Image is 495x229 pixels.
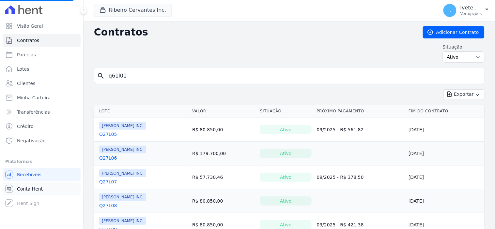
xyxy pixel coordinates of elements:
[5,158,78,165] div: Plataformas
[17,51,36,58] span: Parcelas
[443,44,485,50] label: Situação:
[460,5,482,11] p: Ivete .
[260,125,312,134] div: Ativo
[17,109,50,115] span: Transferências
[406,142,485,165] td: [DATE]
[17,171,41,178] span: Recebíveis
[3,77,81,90] a: Clientes
[17,123,34,130] span: Crédito
[438,1,495,20] button: I. Ivete . Ver opções
[443,89,485,99] button: Exportar
[317,175,364,180] a: 09/2025 - R$ 378,50
[99,155,117,161] a: Q27L06
[3,168,81,181] a: Recebíveis
[260,196,312,206] div: Ativo
[3,48,81,61] a: Parcelas
[190,118,257,142] td: R$ 80.850,00
[190,142,257,165] td: R$ 179.700,00
[460,11,482,16] p: Ver opções
[406,105,485,118] th: Fim do Contrato
[99,179,117,185] a: Q27L07
[3,134,81,147] a: Negativação
[99,193,146,201] span: [PERSON_NAME] INC.
[317,127,364,132] a: 09/2025 - R$ 561,82
[3,182,81,195] a: Conta Hent
[99,202,117,209] a: Q27L08
[3,91,81,104] a: Minha Carteira
[3,120,81,133] a: Crédito
[3,34,81,47] a: Contratos
[105,69,482,82] input: Buscar por nome do lote
[17,137,46,144] span: Negativação
[260,149,312,158] div: Ativo
[406,165,485,189] td: [DATE]
[17,66,29,72] span: Lotes
[257,105,314,118] th: Situação
[99,122,146,130] span: [PERSON_NAME] INC.
[3,20,81,33] a: Visão Geral
[99,146,146,153] span: [PERSON_NAME] INC.
[17,23,43,29] span: Visão Geral
[423,26,485,38] a: Adicionar Contrato
[190,105,257,118] th: Valor
[17,37,39,44] span: Contratos
[94,26,412,38] h2: Contratos
[317,222,364,227] a: 09/2025 - R$ 421,38
[314,105,406,118] th: Próximo Pagamento
[17,186,43,192] span: Conta Hent
[190,165,257,189] td: R$ 57.730,46
[94,4,172,16] button: Ribeiro Cervantes Inc.
[99,169,146,177] span: [PERSON_NAME] INC.
[406,189,485,213] td: [DATE]
[97,72,105,80] i: search
[3,106,81,119] a: Transferências
[17,94,51,101] span: Minha Carteira
[99,217,146,225] span: [PERSON_NAME] INC.
[260,173,312,182] div: Ativo
[190,189,257,213] td: R$ 80.850,00
[94,105,190,118] th: Lote
[406,118,485,142] td: [DATE]
[449,8,452,13] span: I.
[99,131,117,137] a: Q27L05
[3,63,81,76] a: Lotes
[17,80,35,87] span: Clientes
